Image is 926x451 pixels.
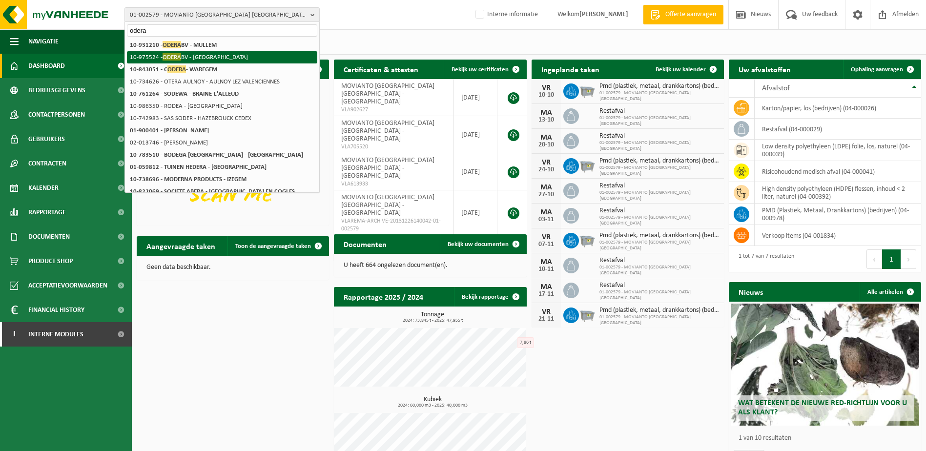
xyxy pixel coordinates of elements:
[882,249,901,269] button: 1
[344,262,516,269] p: U heeft 664 ongelezen document(en).
[341,217,446,233] span: VLAREMA-ARCHIVE-20131226140042-01-002579
[454,190,498,235] td: [DATE]
[536,159,556,166] div: VR
[536,208,556,216] div: MA
[448,241,509,247] span: Bekijk uw documenten
[28,78,85,102] span: Bedrijfsgegevens
[755,225,921,246] td: verkoop items (04-001834)
[599,140,719,152] span: 01-002579 - MOVIANTO [GEOGRAPHIC_DATA] [GEOGRAPHIC_DATA]
[860,282,920,302] a: Alle artikelen
[167,65,186,73] span: ODERA
[599,307,719,314] span: Pmd (plastiek, metaal, drankkartons) (bedrijven)
[648,60,723,79] a: Bekijk uw kalender
[599,90,719,102] span: 01-002579 - MOVIANTO [GEOGRAPHIC_DATA] [GEOGRAPHIC_DATA]
[643,5,723,24] a: Offerte aanvragen
[536,84,556,92] div: VR
[536,117,556,123] div: 13-10
[536,109,556,117] div: MA
[532,60,609,79] h2: Ingeplande taken
[851,66,903,73] span: Ophaling aanvragen
[339,318,526,323] span: 2024: 73,845 t - 2025: 47,955 t
[28,273,107,298] span: Acceptatievoorwaarden
[28,102,85,127] span: Contactpersonen
[599,282,719,289] span: Restafval
[28,298,84,322] span: Financial History
[163,41,181,48] span: ODERA
[536,191,556,198] div: 27-10
[235,243,311,249] span: Toon de aangevraagde taken
[130,127,209,134] strong: 01-900401 - [PERSON_NAME]
[599,132,719,140] span: Restafval
[146,264,319,271] p: Geen data beschikbaar.
[130,188,295,195] strong: 10-822069 - SOCIETE ABERA - [GEOGRAPHIC_DATA] EN COGLES
[440,234,526,254] a: Bekijk uw documenten
[599,165,719,177] span: 01-002579 - MOVIANTO [GEOGRAPHIC_DATA] [GEOGRAPHIC_DATA]
[579,157,596,173] img: WB-2500-GAL-GY-01
[130,41,217,48] strong: 10-931210 - BV - MULLEM
[28,176,59,200] span: Kalender
[473,7,538,22] label: Interne informatie
[452,66,509,73] span: Bekijk uw certificaten
[454,287,526,307] a: Bekijk rapportage
[28,249,73,273] span: Product Shop
[536,316,556,323] div: 21-11
[137,236,225,255] h2: Aangevraagde taken
[127,51,317,63] li: 10-975524 - BV - [GEOGRAPHIC_DATA]
[755,140,921,161] td: low density polyethyleen (LDPE) folie, los, naturel (04-000039)
[738,399,907,416] span: Wat betekent de nieuwe RED-richtlijn voor u als klant?
[599,289,719,301] span: 01-002579 - MOVIANTO [GEOGRAPHIC_DATA] [GEOGRAPHIC_DATA]
[334,60,428,79] h2: Certificaten & attesten
[334,234,396,253] h2: Documenten
[130,176,247,183] strong: 10-738696 - MODERNA PRODUCTS - IZEGEM
[599,232,719,240] span: Pmd (plastiek, metaal, drankkartons) (bedrijven)
[536,142,556,148] div: 20-10
[729,60,801,79] h2: Uw afvalstoffen
[536,92,556,99] div: 10-10
[341,106,446,114] span: VLA902627
[334,287,433,306] h2: Rapportage 2025 / 2024
[599,182,719,190] span: Restafval
[755,161,921,182] td: risicohoudend medisch afval (04-000041)
[762,84,790,92] span: Afvalstof
[599,314,719,326] span: 01-002579 - MOVIANTO [GEOGRAPHIC_DATA] [GEOGRAPHIC_DATA]
[536,266,556,273] div: 10-11
[130,65,217,73] strong: 10-843051 - C - WAREGEM
[341,82,434,105] span: MOVIANTO [GEOGRAPHIC_DATA] [GEOGRAPHIC_DATA] - [GEOGRAPHIC_DATA]
[454,79,498,116] td: [DATE]
[579,82,596,99] img: WB-2500-GAL-GY-01
[901,249,916,269] button: Next
[739,435,916,442] p: 1 van 10 resultaten
[599,240,719,251] span: 01-002579 - MOVIANTO [GEOGRAPHIC_DATA] [GEOGRAPHIC_DATA]
[536,308,556,316] div: VR
[536,233,556,241] div: VR
[536,291,556,298] div: 17-11
[599,257,719,265] span: Restafval
[656,66,706,73] span: Bekijk uw kalender
[127,24,317,37] input: Zoeken naar gekoppelde vestigingen
[28,151,66,176] span: Contracten
[454,153,498,190] td: [DATE]
[579,11,628,18] strong: [PERSON_NAME]
[843,60,920,79] a: Ophaling aanvragen
[341,143,446,151] span: VLA705520
[536,216,556,223] div: 03-11
[536,258,556,266] div: MA
[599,115,719,127] span: 01-002579 - MOVIANTO [GEOGRAPHIC_DATA] [GEOGRAPHIC_DATA]
[731,304,919,426] a: Wat betekent de nieuwe RED-richtlijn voor u als klant?
[866,249,882,269] button: Previous
[127,100,317,112] li: 10-986350 - RODEA - [GEOGRAPHIC_DATA]
[339,403,526,408] span: 2024: 60,000 m3 - 2025: 40,000 m3
[130,152,303,158] strong: 10-783510 - BODEGA [GEOGRAPHIC_DATA] - [GEOGRAPHIC_DATA]
[130,8,307,22] span: 01-002579 - MOVIANTO [GEOGRAPHIC_DATA] [GEOGRAPHIC_DATA] - [GEOGRAPHIC_DATA]
[341,194,434,217] span: MOVIANTO [GEOGRAPHIC_DATA] [GEOGRAPHIC_DATA] - [GEOGRAPHIC_DATA]
[755,204,921,225] td: PMD (Plastiek, Metaal, Drankkartons) (bedrijven) (04-000978)
[536,184,556,191] div: MA
[339,396,526,408] h3: Kubiek
[163,53,181,61] span: ODERA
[28,29,59,54] span: Navigatie
[28,127,65,151] span: Gebruikers
[28,322,83,347] span: Interne modules
[536,283,556,291] div: MA
[444,60,526,79] a: Bekijk uw certificaten
[755,182,921,204] td: high density polyethyleen (HDPE) flessen, inhoud < 2 liter, naturel (04-000392)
